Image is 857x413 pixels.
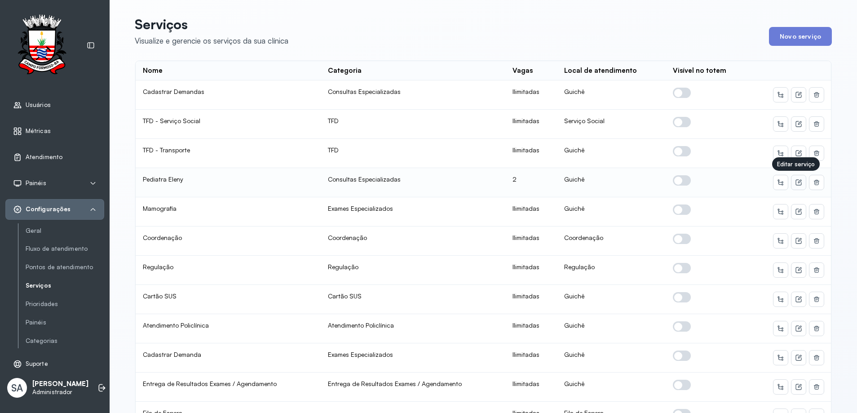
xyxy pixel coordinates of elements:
div: Cartão SUS [328,292,499,300]
a: Painéis [26,319,104,326]
div: TFD [328,117,499,125]
td: Regulação [136,256,321,285]
a: Serviços [26,282,104,289]
td: Ilimitadas [505,139,557,168]
span: Suporte [26,360,48,368]
td: Guichê [557,343,666,373]
td: Ilimitadas [505,373,557,402]
td: Guichê [557,314,666,343]
td: Coordenação [557,226,666,256]
div: Visualize e gerencie os serviços da sua clínica [135,36,288,45]
td: Ilimitadas [505,285,557,314]
span: Métricas [26,127,51,135]
td: TFD - Serviço Social [136,110,321,139]
span: Usuários [26,101,51,109]
p: [PERSON_NAME] [32,380,88,388]
button: Novo serviço [769,27,832,46]
td: Coordenação [136,226,321,256]
span: Painéis [26,179,46,187]
a: Categorias [26,337,104,345]
td: Guichê [557,197,666,226]
td: Guichê [557,373,666,402]
a: Pontos de atendimento [26,263,104,271]
span: Atendimento [26,153,62,161]
div: Consultas Especializadas [328,88,499,96]
a: Serviços [26,280,104,291]
td: Ilimitadas [505,226,557,256]
td: Atendimento Policlínica [136,314,321,343]
td: Cadastrar Demanda [136,343,321,373]
div: Entrega de Resultados Exames / Agendamento [328,380,499,388]
a: Geral [26,227,104,235]
td: Guichê [557,168,666,197]
td: Entrega de Resultados Exames / Agendamento [136,373,321,402]
td: Ilimitadas [505,80,557,110]
div: Consultas Especializadas [328,175,499,183]
div: Exames Especializados [328,204,499,213]
td: Guichê [557,285,666,314]
td: Regulação [557,256,666,285]
td: Cadastrar Demandas [136,80,321,110]
td: Mamografia [136,197,321,226]
div: Coordenação [328,234,499,242]
div: Visível no totem [673,67,726,75]
span: Configurações [26,205,71,213]
div: Atendimento Policlínica [328,321,499,329]
td: Serviço Social [557,110,666,139]
a: Fluxo de atendimento [26,243,104,254]
td: Guichê [557,80,666,110]
div: Nome [143,67,163,75]
td: Guichê [557,139,666,168]
a: Usuários [13,101,97,110]
td: Ilimitadas [505,197,557,226]
a: Prioridades [26,298,104,310]
img: Logotipo do estabelecimento [9,14,74,77]
a: Atendimento [13,153,97,162]
a: Painéis [26,317,104,328]
td: Ilimitadas [505,343,557,373]
p: Serviços [135,16,288,32]
td: 2 [505,168,557,197]
a: Categorias [26,335,104,346]
td: TFD - Transporte [136,139,321,168]
a: Pontos de atendimento [26,262,104,273]
a: Geral [26,225,104,236]
td: Cartão SUS [136,285,321,314]
div: Regulação [328,263,499,271]
div: Vagas [512,67,533,75]
div: Exames Especializados [328,351,499,359]
div: Categoria [328,67,362,75]
a: Fluxo de atendimento [26,245,104,253]
div: TFD [328,146,499,154]
a: Métricas [13,127,97,136]
td: Pediatra Eleny [136,168,321,197]
p: Administrador [32,388,88,396]
td: Ilimitadas [505,314,557,343]
td: Ilimitadas [505,110,557,139]
div: Local de atendimento [564,67,637,75]
a: Prioridades [26,300,104,308]
td: Ilimitadas [505,256,557,285]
